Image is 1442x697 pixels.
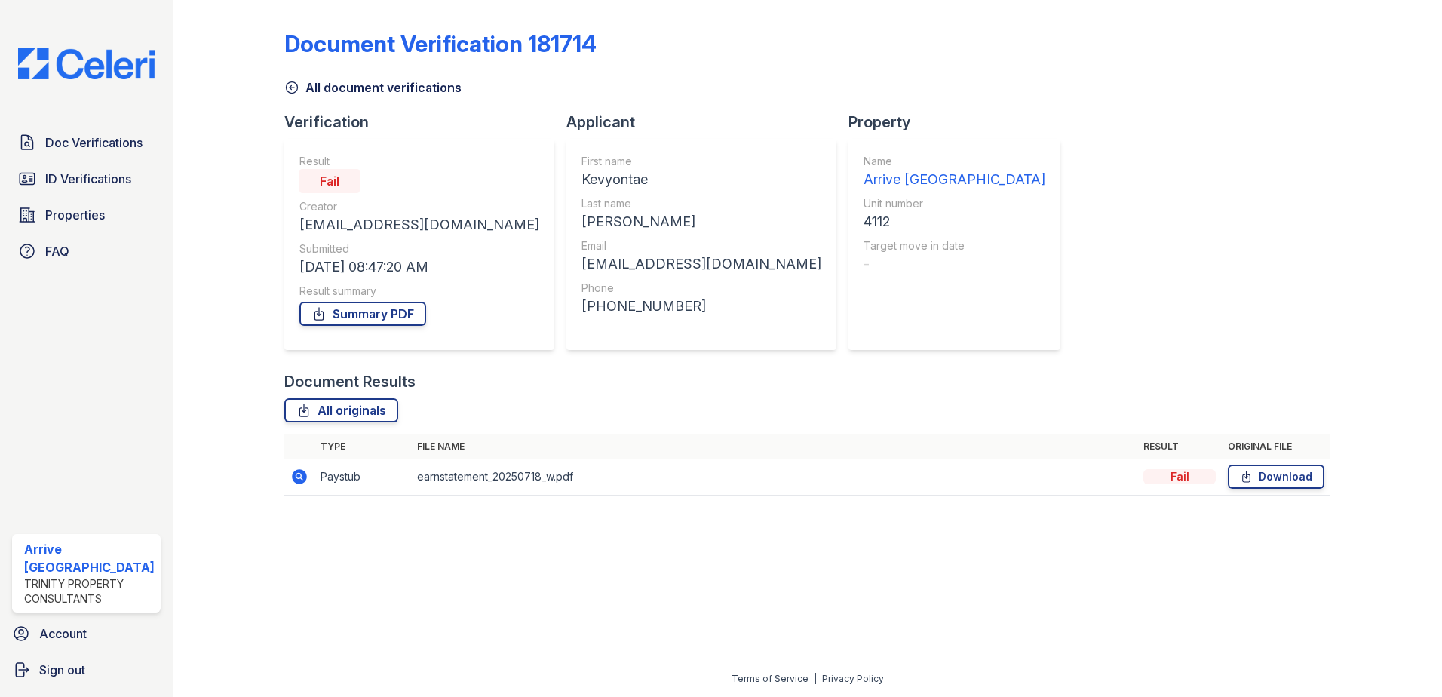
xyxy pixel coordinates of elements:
[864,169,1045,190] div: Arrive [GEOGRAPHIC_DATA]
[581,238,821,253] div: Email
[864,154,1045,169] div: Name
[299,256,539,278] div: [DATE] 08:47:20 AM
[24,576,155,606] div: Trinity Property Consultants
[1222,434,1330,459] th: Original file
[1143,469,1216,484] div: Fail
[299,199,539,214] div: Creator
[45,134,143,152] span: Doc Verifications
[299,214,539,235] div: [EMAIL_ADDRESS][DOMAIN_NAME]
[581,154,821,169] div: First name
[12,236,161,266] a: FAQ
[45,242,69,260] span: FAQ
[581,169,821,190] div: Kevyontae
[864,238,1045,253] div: Target move in date
[411,434,1138,459] th: File name
[822,673,884,684] a: Privacy Policy
[6,655,167,685] a: Sign out
[1228,465,1324,489] a: Download
[12,200,161,230] a: Properties
[45,206,105,224] span: Properties
[566,112,848,133] div: Applicant
[6,48,167,79] img: CE_Logo_Blue-a8612792a0a2168367f1c8372b55b34899dd931a85d93a1a3d3e32e68fde9ad4.png
[284,398,398,422] a: All originals
[732,673,808,684] a: Terms of Service
[299,302,426,326] a: Summary PDF
[314,434,411,459] th: Type
[581,296,821,317] div: [PHONE_NUMBER]
[411,459,1138,496] td: earnstatement_20250718_w.pdf
[284,112,566,133] div: Verification
[848,112,1072,133] div: Property
[39,661,85,679] span: Sign out
[284,78,462,97] a: All document verifications
[581,253,821,275] div: [EMAIL_ADDRESS][DOMAIN_NAME]
[864,211,1045,232] div: 4112
[284,30,597,57] div: Document Verification 181714
[12,127,161,158] a: Doc Verifications
[24,540,155,576] div: Arrive [GEOGRAPHIC_DATA]
[299,154,539,169] div: Result
[581,211,821,232] div: [PERSON_NAME]
[299,169,360,193] div: Fail
[299,241,539,256] div: Submitted
[814,673,817,684] div: |
[864,253,1045,275] div: -
[39,625,87,643] span: Account
[284,371,416,392] div: Document Results
[314,459,411,496] td: Paystub
[299,284,539,299] div: Result summary
[6,619,167,649] a: Account
[864,154,1045,190] a: Name Arrive [GEOGRAPHIC_DATA]
[12,164,161,194] a: ID Verifications
[864,196,1045,211] div: Unit number
[581,281,821,296] div: Phone
[581,196,821,211] div: Last name
[45,170,131,188] span: ID Verifications
[1137,434,1222,459] th: Result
